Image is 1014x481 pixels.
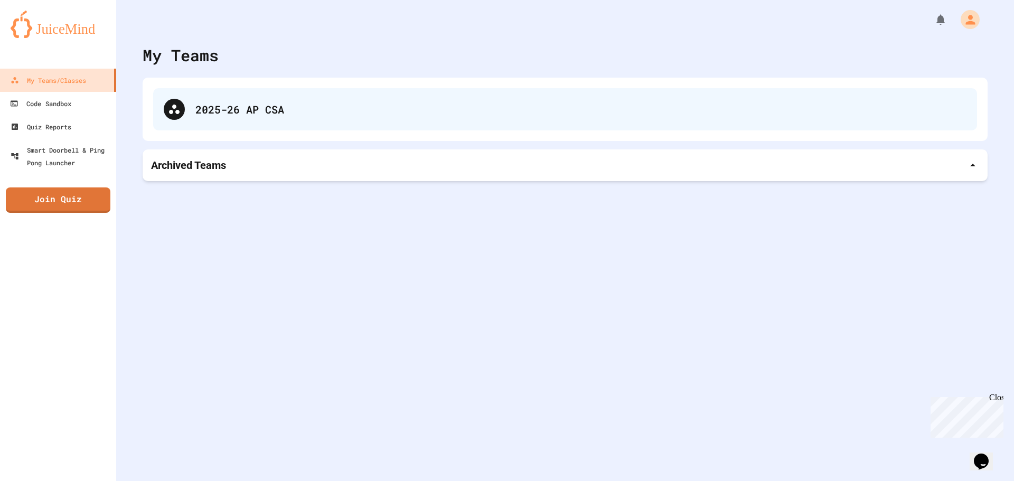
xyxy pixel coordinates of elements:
div: Code Sandbox [10,97,72,110]
div: My Notifications [915,11,950,29]
div: Quiz Reports [11,120,71,133]
div: 2025-26 AP CSA [195,101,966,117]
iframe: chat widget [970,439,1003,470]
a: Join Quiz [6,187,110,213]
div: My Account [950,7,982,32]
div: My Teams/Classes [11,74,86,87]
div: 2025-26 AP CSA [153,88,977,130]
iframe: chat widget [926,393,1003,438]
div: My Teams [143,43,219,67]
div: Chat with us now!Close [4,4,73,67]
div: Smart Doorbell & Ping Pong Launcher [11,144,112,169]
p: Archived Teams [151,158,226,173]
img: logo-orange.svg [11,11,106,38]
